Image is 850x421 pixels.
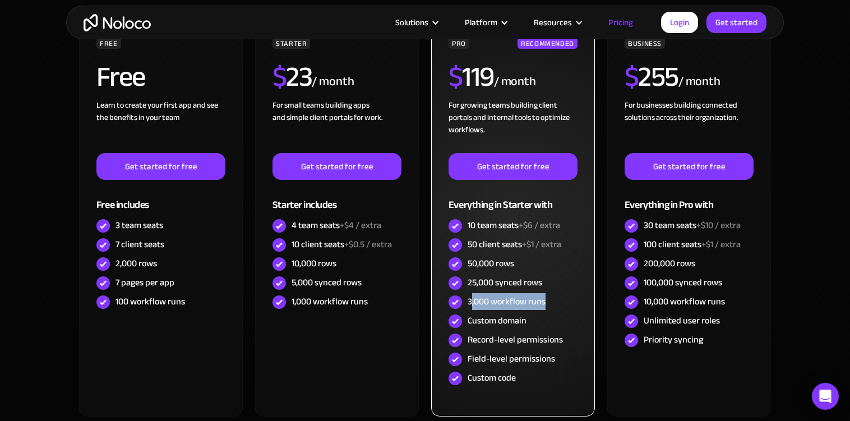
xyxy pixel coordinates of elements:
div: BUSINESS [625,38,665,49]
div: 3 team seats [116,219,163,232]
a: Get started for free [625,153,754,180]
div: For small teams building apps and simple client portals for work. ‍ [272,99,401,153]
div: Solutions [381,15,451,30]
div: 1,000 workflow runs [292,295,368,308]
div: PRO [449,38,469,49]
a: Get started for free [96,153,225,180]
div: 50,000 rows [468,257,514,270]
div: Priority syncing [644,334,703,346]
div: STARTER [272,38,310,49]
h2: 255 [625,63,678,91]
span: +$1 / extra [522,236,561,253]
div: Custom code [468,372,516,384]
div: Everything in Pro with [625,180,754,216]
div: / month [678,73,720,91]
div: Platform [465,15,497,30]
div: Custom domain [468,314,526,327]
a: Pricing [594,15,647,30]
div: 7 client seats [116,238,164,251]
a: home [84,14,151,31]
div: 100 workflow runs [116,295,185,308]
div: Field-level permissions [468,353,555,365]
div: Free includes [96,180,225,216]
div: 4 team seats [292,219,381,232]
div: / month [312,73,354,91]
div: 10,000 workflow runs [644,295,725,308]
div: RECOMMENDED [518,38,578,49]
span: +$1 / extra [701,236,741,253]
div: Resources [534,15,572,30]
div: Unlimited user roles [644,314,720,327]
div: / month [494,73,536,91]
div: 200,000 rows [644,257,695,270]
div: 25,000 synced rows [468,276,542,289]
a: Get started for free [449,153,578,180]
div: For businesses building connected solutions across their organization. ‍ [625,99,754,153]
div: Learn to create your first app and see the benefits in your team ‍ [96,99,225,153]
div: 50 client seats [468,238,561,251]
div: Open Intercom Messenger [812,383,839,410]
div: 2,000 rows [116,257,157,270]
div: 100,000 synced rows [644,276,722,289]
h2: 119 [449,63,494,91]
div: Resources [520,15,594,30]
div: 5,000 synced rows [292,276,362,289]
div: 3,000 workflow runs [468,295,546,308]
span: +$0.5 / extra [344,236,392,253]
span: $ [272,50,287,103]
div: Solutions [395,15,428,30]
div: 10 team seats [468,219,560,232]
div: 10 client seats [292,238,392,251]
div: 7 pages per app [116,276,174,289]
span: $ [625,50,639,103]
div: 30 team seats [644,219,741,232]
a: Get started for free [272,153,401,180]
span: +$6 / extra [519,217,560,234]
div: For growing teams building client portals and internal tools to optimize workflows. [449,99,578,153]
a: Login [661,12,698,33]
div: Everything in Starter with [449,180,578,216]
div: FREE [96,38,121,49]
span: +$4 / extra [340,217,381,234]
div: 10,000 rows [292,257,336,270]
div: 100 client seats [644,238,741,251]
div: Record-level permissions [468,334,563,346]
div: Starter includes [272,180,401,216]
span: $ [449,50,463,103]
h2: Free [96,63,145,91]
a: Get started [706,12,766,33]
span: +$10 / extra [696,217,741,234]
h2: 23 [272,63,312,91]
div: Platform [451,15,520,30]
